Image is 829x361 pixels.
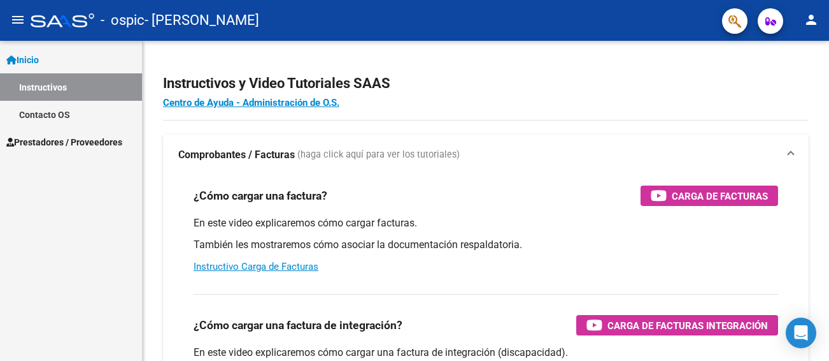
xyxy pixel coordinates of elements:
h3: ¿Cómo cargar una factura de integración? [194,316,402,334]
mat-icon: person [804,12,819,27]
button: Carga de Facturas [641,186,778,206]
strong: Comprobantes / Facturas [178,148,295,162]
p: En este video explicaremos cómo cargar facturas. [194,216,778,230]
h3: ¿Cómo cargar una factura? [194,187,327,205]
span: Carga de Facturas Integración [607,318,768,334]
span: - [PERSON_NAME] [145,6,259,34]
a: Centro de Ayuda - Administración de O.S. [163,97,339,108]
span: Prestadores / Proveedores [6,135,122,149]
p: En este video explicaremos cómo cargar una factura de integración (discapacidad). [194,346,778,360]
mat-icon: menu [10,12,25,27]
span: Carga de Facturas [672,188,768,204]
div: Open Intercom Messenger [786,318,816,348]
p: También les mostraremos cómo asociar la documentación respaldatoria. [194,238,778,252]
span: Inicio [6,53,39,67]
button: Carga de Facturas Integración [576,315,778,335]
h2: Instructivos y Video Tutoriales SAAS [163,71,809,96]
a: Instructivo Carga de Facturas [194,261,318,272]
span: - ospic [101,6,145,34]
mat-expansion-panel-header: Comprobantes / Facturas (haga click aquí para ver los tutoriales) [163,135,809,175]
span: (haga click aquí para ver los tutoriales) [297,148,460,162]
